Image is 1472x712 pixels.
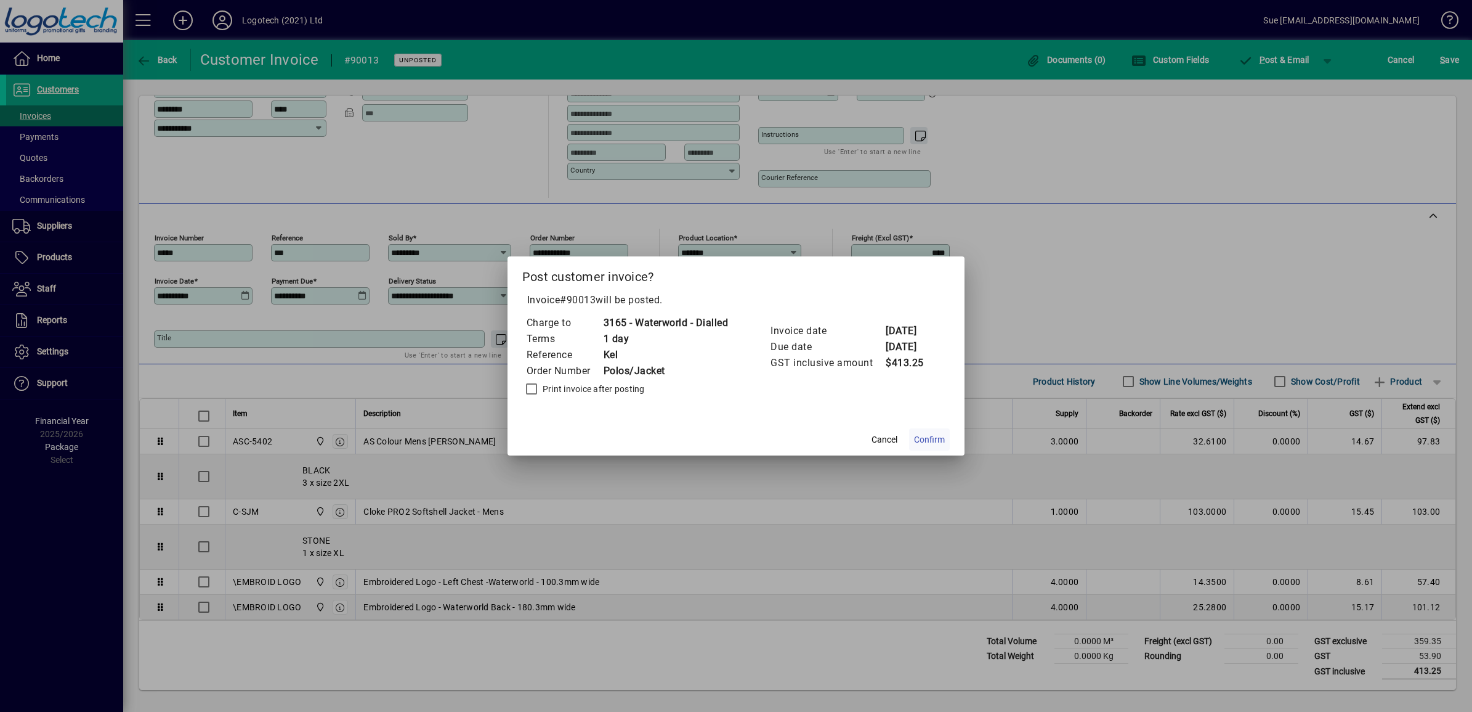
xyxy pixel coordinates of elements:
span: Cancel [871,433,897,446]
td: 3165 - Waterworld - Dialled [603,315,729,331]
td: Due date [770,339,885,355]
button: Cancel [865,428,904,451]
td: Reference [526,347,603,363]
td: Charge to [526,315,603,331]
h2: Post customer invoice? [508,256,965,292]
td: 1 day [603,331,729,347]
td: Order Number [526,363,603,379]
td: Polos/Jacket [603,363,729,379]
span: #90013 [560,294,596,306]
td: Terms [526,331,603,347]
button: Confirm [909,428,950,451]
span: Confirm [914,433,945,446]
td: Kel [603,347,729,363]
p: Invoice will be posted . [522,293,950,308]
td: $413.25 [885,355,934,371]
td: GST inclusive amount [770,355,885,371]
td: Invoice date [770,323,885,339]
label: Print invoice after posting [540,383,645,395]
td: [DATE] [885,323,934,339]
td: [DATE] [885,339,934,355]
